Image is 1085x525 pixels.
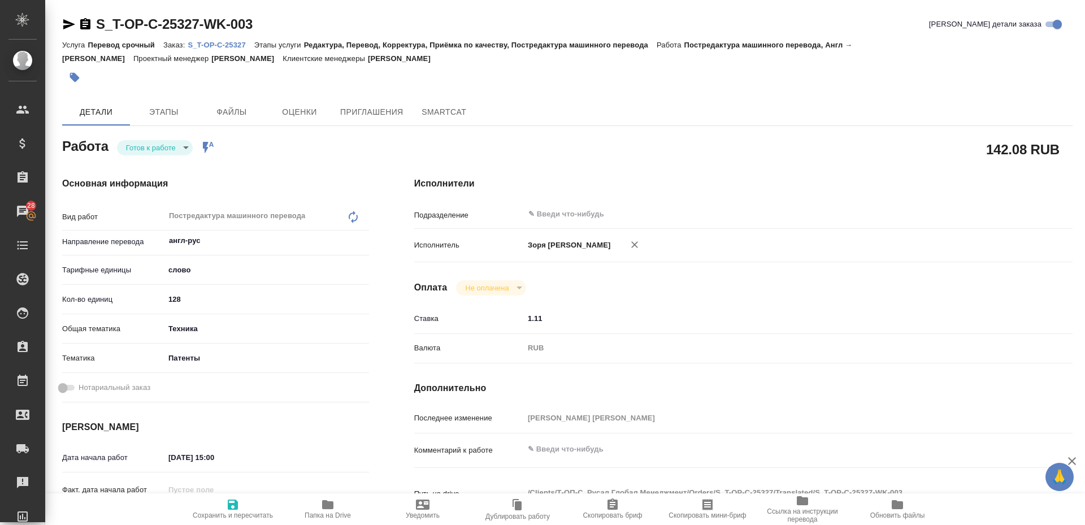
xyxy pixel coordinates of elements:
span: Приглашения [340,105,403,119]
p: Исполнитель [414,240,524,251]
div: Готов к работе [456,280,526,296]
button: Дублировать работу [470,493,565,525]
input: ✎ Введи что-нибудь [524,310,1018,327]
div: Техника [164,319,369,339]
input: ✎ Введи что-нибудь [164,291,369,307]
span: Нотариальный заказ [79,382,150,393]
p: Общая тематика [62,323,164,335]
p: Комментарий к работе [414,445,524,456]
p: Путь на drive [414,488,524,500]
p: Тарифные единицы [62,264,164,276]
button: Удалить исполнителя [622,232,647,257]
p: Перевод срочный [88,41,163,49]
button: Скопировать ссылку для ЯМессенджера [62,18,76,31]
button: 🙏 [1045,463,1074,491]
p: Проектный менеджер [133,54,211,63]
a: 28 [3,197,42,225]
span: Скопировать мини-бриф [669,511,746,519]
span: Оценки [272,105,327,119]
p: Кол-во единиц [62,294,164,305]
a: S_T-OP-C-25327-WK-003 [96,16,253,32]
p: Тематика [62,353,164,364]
button: Скопировать мини-бриф [660,493,755,525]
h4: [PERSON_NAME] [62,420,369,434]
h2: 142.08 RUB [986,140,1060,159]
p: Редактура, Перевод, Корректура, Приёмка по качеству, Постредактура машинного перевода [304,41,657,49]
span: Обновить файлы [870,511,925,519]
p: Зоря [PERSON_NAME] [524,240,611,251]
p: Услуга [62,41,88,49]
button: Сохранить и пересчитать [185,493,280,525]
h4: Основная информация [62,177,369,190]
p: [PERSON_NAME] [368,54,439,63]
p: Вид работ [62,211,164,223]
input: ✎ Введи что-нибудь [527,207,976,221]
p: Работа [657,41,684,49]
span: SmartCat [417,105,471,119]
span: Файлы [205,105,259,119]
span: Уведомить [406,511,440,519]
a: S_T-OP-C-25327 [188,40,254,49]
span: 🙏 [1050,465,1069,489]
button: Уведомить [375,493,470,525]
div: RUB [524,339,1018,358]
h4: Дополнительно [414,381,1073,395]
p: Этапы услуги [254,41,304,49]
span: Детали [69,105,123,119]
span: Папка на Drive [305,511,351,519]
button: Open [1012,213,1014,215]
p: Последнее изменение [414,413,524,424]
div: слово [164,261,369,280]
h4: Исполнители [414,177,1073,190]
span: Дублировать работу [485,513,550,520]
p: S_T-OP-C-25327 [188,41,254,49]
button: Open [363,240,365,242]
p: Направление перевода [62,236,164,248]
span: 28 [20,200,42,211]
button: Скопировать ссылку [79,18,92,31]
span: Этапы [137,105,191,119]
textarea: /Clients/Т-ОП-С_Русал Глобал Менеджмент/Orders/S_T-OP-C-25327/Translated/S_T-OP-C-25327-WK-003 [524,483,1018,502]
button: Скопировать бриф [565,493,660,525]
input: Пустое поле [164,481,263,498]
button: Готов к работе [123,143,179,153]
span: Сохранить и пересчитать [193,511,273,519]
p: Подразделение [414,210,524,221]
button: Не оплачена [462,283,512,293]
p: Заказ: [163,41,188,49]
button: Обновить файлы [850,493,945,525]
p: Факт. дата начала работ [62,484,164,496]
p: Клиентские менеджеры [283,54,368,63]
button: Ссылка на инструкции перевода [755,493,850,525]
span: [PERSON_NAME] детали заказа [929,19,1041,30]
input: Пустое поле [524,410,1018,426]
h4: Оплата [414,281,448,294]
button: Папка на Drive [280,493,375,525]
p: [PERSON_NAME] [211,54,283,63]
button: Добавить тэг [62,65,87,90]
p: Валюта [414,342,524,354]
p: Ставка [414,313,524,324]
div: Готов к работе [117,140,193,155]
input: ✎ Введи что-нибудь [164,449,263,466]
span: Скопировать бриф [583,511,642,519]
div: Патенты [164,349,369,368]
p: Дата начала работ [62,452,164,463]
h2: Работа [62,135,108,155]
span: Ссылка на инструкции перевода [762,507,843,523]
